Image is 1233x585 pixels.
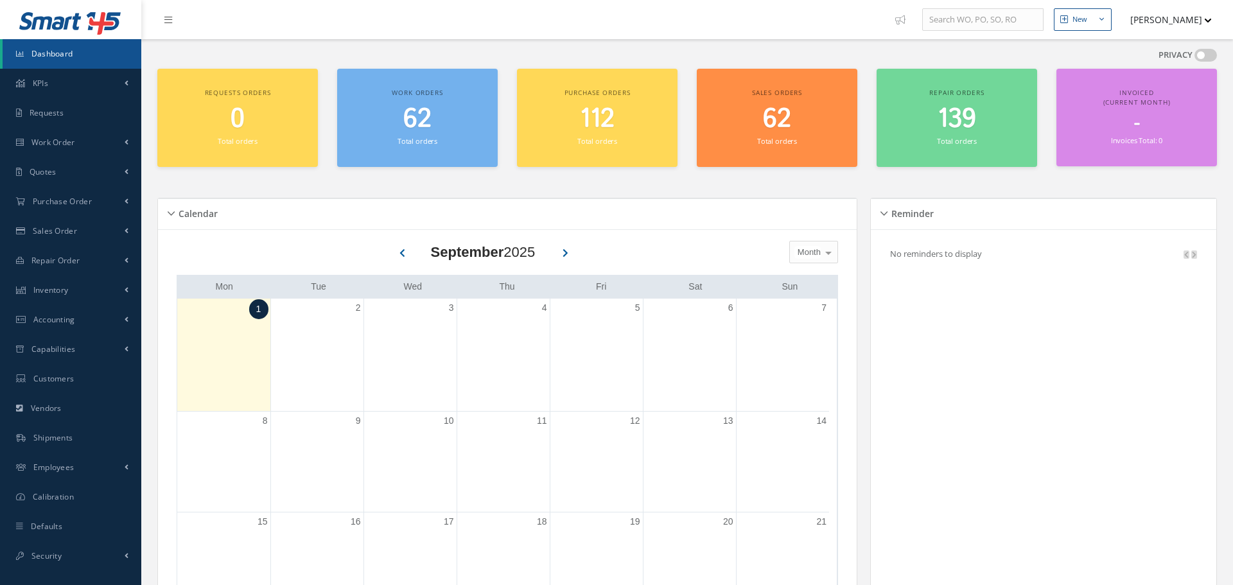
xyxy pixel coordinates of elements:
span: Work Order [31,137,75,148]
a: September 16, 2025 [348,512,363,531]
b: September [431,244,504,260]
span: Dashboard [31,48,73,59]
a: Saturday [686,279,704,295]
span: Work orders [392,88,442,97]
td: September 9, 2025 [270,411,363,512]
span: 139 [938,101,976,137]
span: Calibration [33,491,74,502]
button: New [1054,8,1112,31]
small: Total orders [398,136,437,146]
span: Sales orders [752,88,802,97]
a: September 7, 2025 [819,299,829,317]
span: Defaults [31,521,62,532]
td: September 12, 2025 [550,411,643,512]
span: Sales Order [33,225,77,236]
td: September 14, 2025 [736,411,829,512]
td: September 4, 2025 [457,299,550,412]
span: Quotes [30,166,57,177]
span: Capabilities [31,344,76,354]
a: Repair orders 139 Total orders [877,69,1037,167]
div: New [1072,14,1087,25]
td: September 1, 2025 [177,299,270,412]
span: Customers [33,373,74,384]
span: - [1134,111,1140,136]
a: September 9, 2025 [353,412,363,430]
a: Invoiced (Current Month) - Invoices Total: 0 [1056,69,1217,166]
a: September 1, 2025 [249,299,268,319]
small: Total orders [937,136,977,146]
a: September 8, 2025 [260,412,270,430]
span: Invoiced [1119,88,1154,97]
a: Thursday [496,279,517,295]
td: September 10, 2025 [363,411,457,512]
a: September 20, 2025 [721,512,736,531]
span: Repair orders [929,88,984,97]
a: September 3, 2025 [446,299,457,317]
button: [PERSON_NAME] [1118,7,1212,32]
a: September 6, 2025 [726,299,736,317]
span: Requests [30,107,64,118]
div: 2025 [431,241,536,263]
td: September 3, 2025 [363,299,457,412]
small: Invoices Total: 0 [1111,135,1162,145]
span: 62 [763,101,791,137]
td: September 11, 2025 [457,411,550,512]
a: September 11, 2025 [534,412,550,430]
a: Requests orders 0 Total orders [157,69,318,167]
a: Wednesday [401,279,424,295]
a: Sales orders 62 Total orders [697,69,857,167]
input: Search WO, PO, SO, RO [922,8,1044,31]
h5: Reminder [888,204,934,220]
a: September 15, 2025 [255,512,270,531]
td: September 8, 2025 [177,411,270,512]
a: Work orders 62 Total orders [337,69,498,167]
span: Vendors [31,403,62,414]
a: September 14, 2025 [814,412,829,430]
span: Inventory [33,284,69,295]
td: September 2, 2025 [270,299,363,412]
span: Purchase Order [33,196,92,207]
span: Accounting [33,314,75,325]
td: September 6, 2025 [643,299,736,412]
a: Tuesday [308,279,329,295]
td: September 5, 2025 [550,299,643,412]
span: Security [31,550,62,561]
a: September 21, 2025 [814,512,829,531]
td: September 7, 2025 [736,299,829,412]
a: September 4, 2025 [539,299,550,317]
a: Sunday [779,279,800,295]
td: September 13, 2025 [643,411,736,512]
a: Purchase orders 112 Total orders [517,69,678,167]
a: September 12, 2025 [627,412,643,430]
a: September 19, 2025 [627,512,643,531]
span: Requests orders [205,88,271,97]
small: Total orders [757,136,797,146]
a: Monday [213,279,235,295]
a: September 18, 2025 [534,512,550,531]
a: September 17, 2025 [441,512,457,531]
a: September 10, 2025 [441,412,457,430]
small: Total orders [218,136,258,146]
a: September 13, 2025 [721,412,736,430]
a: Dashboard [3,39,141,69]
a: Friday [593,279,609,295]
a: September 5, 2025 [633,299,643,317]
span: 112 [580,101,615,137]
label: PRIVACY [1159,49,1193,62]
span: Month [794,246,821,259]
span: Shipments [33,432,73,443]
span: 62 [403,101,432,137]
a: September 2, 2025 [353,299,363,317]
span: Repair Order [31,255,80,266]
span: 0 [231,101,245,137]
span: Purchase orders [564,88,631,97]
span: (Current Month) [1103,98,1171,107]
h5: Calendar [175,204,218,220]
span: Employees [33,462,74,473]
span: KPIs [33,78,48,89]
small: Total orders [577,136,617,146]
p: No reminders to display [890,248,982,259]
